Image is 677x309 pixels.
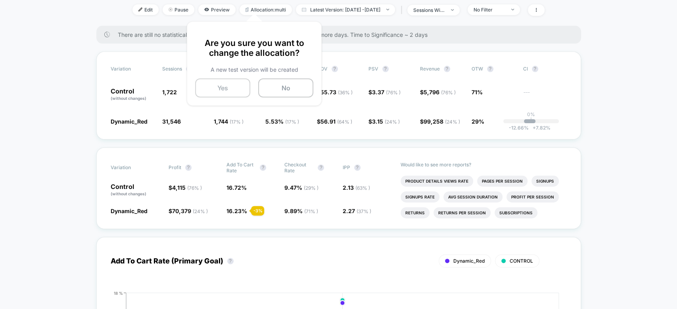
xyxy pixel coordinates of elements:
span: 7.82 % [529,125,550,131]
span: Add To Cart Rate [226,162,256,174]
span: ( 76 % ) [441,90,456,95]
div: sessions with impression [413,7,445,13]
span: Pause [163,4,194,15]
span: (without changes) [111,96,146,101]
button: ? [532,66,538,72]
span: Edit [132,4,159,15]
span: ( 17 % ) [285,119,299,125]
li: Pages Per Session [477,175,527,187]
span: Dynamic_Red [453,258,485,264]
img: calendar [302,8,306,11]
span: 3.37 [372,89,401,95]
p: 0% [527,111,535,117]
span: | [399,4,407,16]
p: Would like to see more reports? [401,162,567,168]
button: ? [487,66,493,72]
span: ( 24 % ) [193,208,208,214]
p: Are you sure you want to change the allocation? [195,38,313,58]
span: ( 76 % ) [386,90,401,95]
li: Signups Rate [401,191,439,202]
span: -12.66 % [509,125,529,131]
button: ? [185,164,192,171]
button: ? [382,66,389,72]
span: $ [420,89,456,95]
button: ? [354,164,361,171]
span: 5,796 [424,89,456,95]
button: ? [260,164,266,171]
span: 4,115 [172,184,202,191]
span: 29% [472,118,484,125]
span: ( 24 % ) [445,119,460,125]
span: CONTROL [510,258,533,264]
span: ( 76 % ) [187,185,202,191]
span: Dynamic_Red [111,208,148,214]
span: ( 24 % ) [385,119,400,125]
li: Signups [531,175,559,187]
span: 55.73 [320,89,353,95]
span: ( 36 % ) [338,90,353,95]
span: $ [368,118,400,125]
button: ? [444,66,450,72]
span: (without changes) [111,191,146,196]
p: | [530,117,532,123]
button: ? [318,164,324,171]
span: $ [169,208,208,214]
button: ? [332,66,338,72]
span: Checkout Rate [284,162,314,174]
span: There are still no statistically significant results. We recommend waiting a few more days . Time... [118,31,565,38]
span: Sessions [162,66,182,72]
li: Product Details Views Rate [401,175,473,187]
span: ( 63 % ) [355,185,370,191]
span: 2.27 [343,208,371,214]
span: Variation [111,162,154,174]
span: Profit [169,164,181,170]
img: end [511,9,514,10]
span: CI [523,66,567,72]
img: end [169,8,173,11]
span: + [533,125,536,131]
p: Control [111,183,161,197]
span: 31,546 [162,118,181,125]
img: end [451,9,454,11]
li: Returns Per Session [433,207,491,218]
span: Variation [111,66,154,72]
button: ? [227,258,234,264]
p: Control [111,88,154,101]
span: 9.47 % [284,184,318,191]
span: ( 17 % ) [230,119,244,125]
span: 9.89 % [284,208,318,214]
span: 71% [472,89,483,95]
span: Allocation: multi [240,4,292,15]
span: 3.15 [372,118,400,125]
button: Yes [195,78,250,97]
span: OTW [472,66,515,72]
img: edit [138,8,142,11]
p: A new test version will be created [195,66,313,73]
span: $ [317,118,352,125]
li: Avg Session Duration [443,191,502,202]
span: Revenue [420,66,440,72]
span: ( 29 % ) [304,185,318,191]
span: 56.91 [320,118,352,125]
img: end [386,9,389,10]
li: Returns [401,207,430,218]
span: 16.72 % [226,184,247,191]
span: 1,722 [162,89,177,95]
span: 99,258 [424,118,460,125]
span: Preview [198,4,236,15]
span: 2.13 [343,184,370,191]
span: 1,744 [214,118,244,125]
span: Dynamic_Red [111,118,148,125]
span: 5.53 % [265,118,299,125]
div: - 3 % [251,206,264,216]
span: Latest Version: [DATE] - [DATE] [296,4,395,15]
img: rebalance [245,8,249,12]
span: $ [420,118,460,125]
span: 70,379 [172,208,208,214]
span: ( 64 % ) [337,119,352,125]
span: ( 37 % ) [357,208,371,214]
span: ( 71 % ) [304,208,318,214]
button: No [258,78,313,97]
li: Subscriptions [495,207,537,218]
span: $ [317,89,353,95]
